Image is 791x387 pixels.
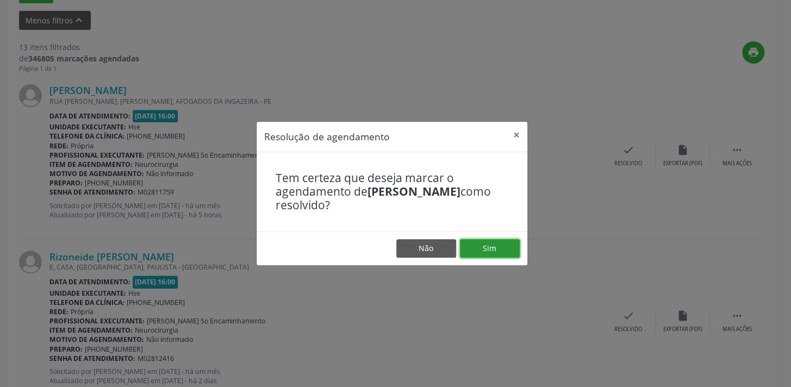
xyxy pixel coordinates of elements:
[506,122,527,148] button: Close
[396,239,456,258] button: Não
[460,239,520,258] button: Sim
[264,129,390,143] h5: Resolução de agendamento
[276,171,508,213] h4: Tem certeza que deseja marcar o agendamento de como resolvido?
[368,184,460,199] b: [PERSON_NAME]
